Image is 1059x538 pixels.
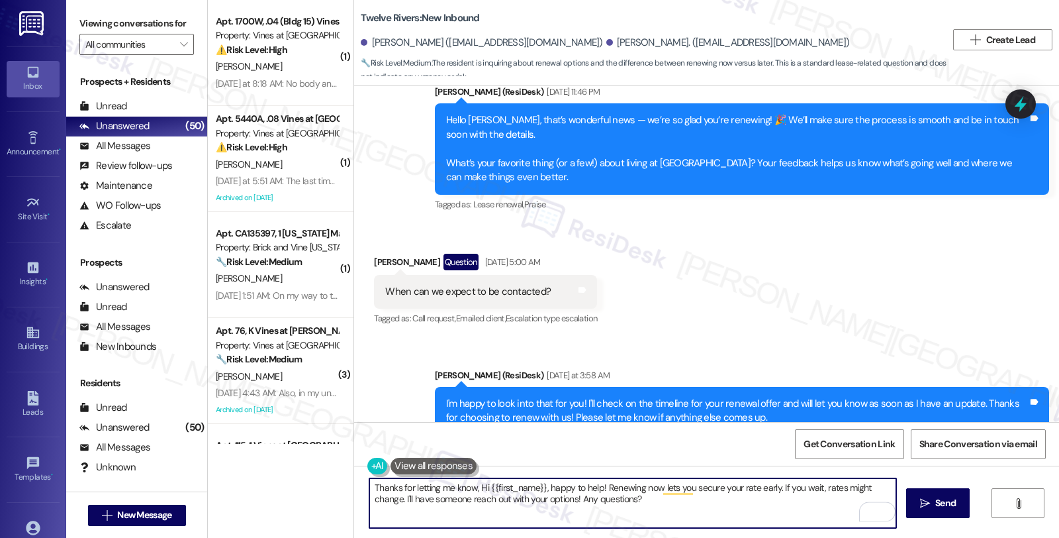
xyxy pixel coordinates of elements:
div: [PERSON_NAME]. ([EMAIL_ADDRESS][DOMAIN_NAME]) [606,36,850,50]
div: Unanswered [79,421,150,435]
span: : The resident is inquiring about renewal options and the difference between renewing now versus ... [361,56,946,85]
div: Unknown [79,460,136,474]
strong: ⚠️ Risk Level: High [216,44,287,56]
div: Apt. 76, K Vines at [PERSON_NAME] [216,324,338,338]
div: All Messages [79,320,150,334]
span: Call request , [412,313,456,324]
span: [PERSON_NAME] [216,370,282,382]
span: [PERSON_NAME] [216,158,282,170]
div: [DATE] 1:51 AM: On my way to the bank now will be paying my rent [DATE] Thanks [216,290,525,301]
div: Apt. 1700W, .04 (Bldg 15) Vines at [GEOGRAPHIC_DATA] [216,15,338,28]
button: New Message [88,505,186,526]
span: • [46,275,48,284]
span: Create Lead [986,33,1035,47]
span: Lease renewal , [473,199,524,210]
i:  [102,510,112,521]
div: Tagged as: [435,195,1049,214]
i:  [970,34,980,45]
div: (50) [182,116,207,136]
div: Question [443,254,479,270]
button: Share Conversation via email [911,429,1046,459]
div: Unread [79,99,127,113]
div: [DATE] 4:43 AM: Also, in my understanding, rental insurance is now a part of package for my apart... [216,387,960,399]
div: [DATE] 5:00 AM [482,255,541,269]
strong: 🔧 Risk Level: Medium [216,256,302,268]
span: Escalation type escalation [506,313,597,324]
div: Property: Vines at [GEOGRAPHIC_DATA] [216,28,338,42]
b: Twelve Rivers: New Inbound [361,11,479,25]
div: Unread [79,300,127,314]
div: Maintenance [79,179,152,193]
span: Send [935,496,956,510]
span: Emailed client , [456,313,506,324]
span: [PERSON_NAME] [216,60,282,72]
div: Property: Brick and Vine [US_STATE] [216,241,338,254]
div: When can we expect to be contacted? [385,285,551,299]
div: All Messages [79,139,150,153]
div: (50) [182,417,207,438]
div: Prospects [66,256,207,270]
span: • [59,145,61,154]
div: All Messages [79,441,150,455]
a: Inbox [7,61,60,97]
div: New Inbounds [79,340,156,354]
img: ResiDesk Logo [19,11,46,36]
div: [PERSON_NAME] (ResiDesk) [435,368,1049,387]
strong: 🔧 Risk Level: Medium [361,58,431,68]
div: Residents [66,376,207,390]
textarea: To enrich screen reader interactions, please activate Accessibility in Grammarly extension settings [369,478,896,528]
div: Escalate [79,219,131,233]
div: Apt. 115, 1 Vines at [GEOGRAPHIC_DATA] [216,439,338,453]
div: [DATE] 11:46 PM [543,85,600,99]
a: Leads [7,387,60,423]
div: [DATE] at 8:18 AM: No body answer [216,78,350,89]
button: Create Lead [953,29,1052,50]
input: All communities [85,34,173,55]
span: • [51,470,53,480]
div: Tagged as: [374,309,597,328]
div: Property: Vines at [GEOGRAPHIC_DATA] [216,339,338,352]
div: Review follow-ups [79,159,172,173]
label: Viewing conversations for [79,13,194,34]
div: [PERSON_NAME] (ResiDesk) [435,85,1049,103]
i:  [180,39,187,50]
span: New Message [117,508,171,522]
span: • [48,210,50,219]
span: Share Conversation via email [919,437,1037,451]
div: Archived on [DATE] [214,189,340,206]
div: Archived on [DATE] [214,402,340,418]
div: [DATE] at 3:58 AM [543,368,610,382]
button: Get Conversation Link [795,429,903,459]
i:  [920,498,930,509]
button: Send [906,488,970,518]
div: Hello [PERSON_NAME], that’s wonderful news — we’re so glad you’re renewing! 🎉 We’ll make sure the... [446,113,1028,184]
div: Unanswered [79,280,150,294]
div: [PERSON_NAME] [374,254,597,275]
div: I'm happy to look into that for you! I'll check on the timeline for your renewal offer and will l... [446,397,1028,425]
a: Buildings [7,321,60,357]
div: Apt. CA135397, 1 [US_STATE] Market [216,227,338,241]
a: Insights • [7,256,60,292]
div: [PERSON_NAME] ([EMAIL_ADDRESS][DOMAIN_NAME]) [361,36,602,50]
div: WO Follow-ups [79,199,161,213]
span: Get Conversation Link [804,437,895,451]
span: [PERSON_NAME] [216,272,282,284]
a: Templates • [7,452,60,488]
i:  [1013,498,1023,509]
strong: ⚠️ Risk Level: High [216,141,287,153]
div: Prospects + Residents [66,75,207,89]
div: Property: Vines at [GEOGRAPHIC_DATA] [216,127,338,140]
div: Unread [79,401,127,415]
span: Praise [524,199,546,210]
a: Site Visit • [7,191,60,227]
strong: 🔧 Risk Level: Medium [216,353,302,365]
div: Unanswered [79,119,150,133]
div: Apt. 5440A, .08 Vines at [GEOGRAPHIC_DATA] [216,112,338,126]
